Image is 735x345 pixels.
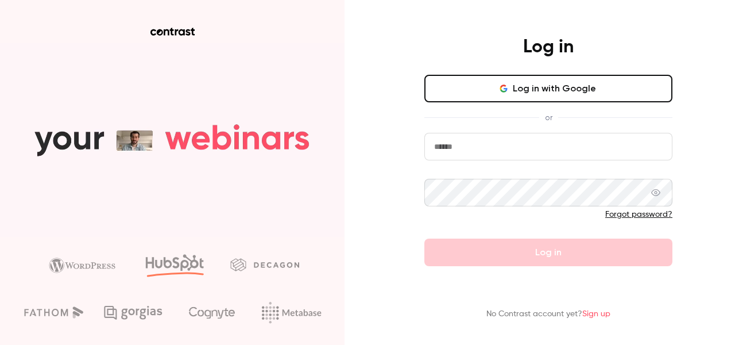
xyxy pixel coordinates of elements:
a: Forgot password? [605,210,672,218]
h4: Log in [523,36,574,59]
p: No Contrast account yet? [486,308,610,320]
img: decagon [230,258,299,271]
span: or [539,112,558,124]
a: Sign up [582,310,610,318]
button: Log in with Google [424,75,672,102]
